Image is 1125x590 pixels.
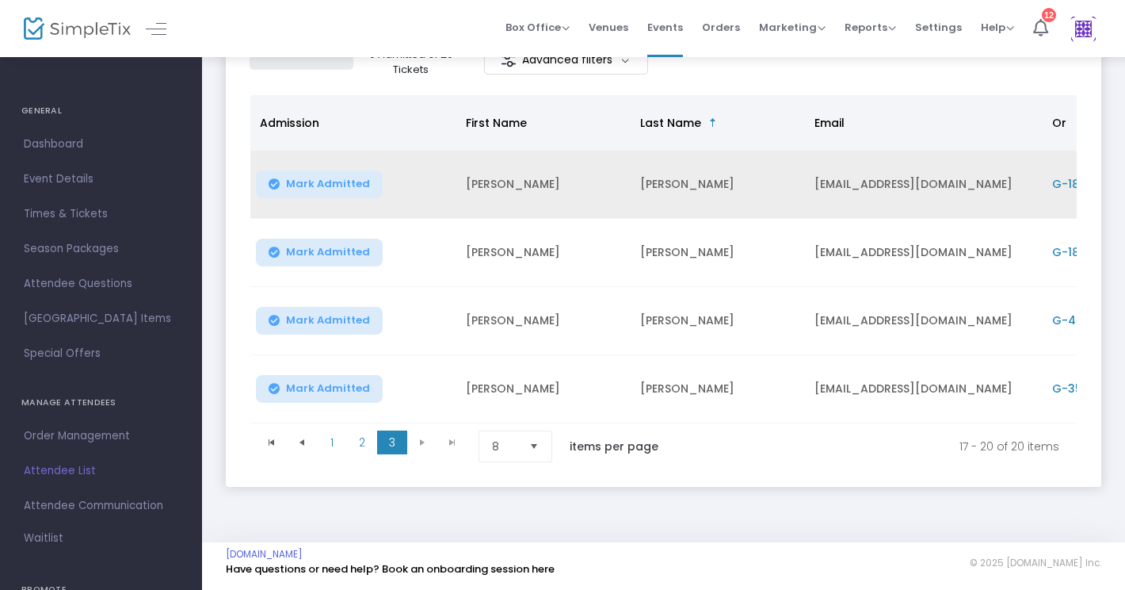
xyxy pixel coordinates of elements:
td: [PERSON_NAME] [456,287,631,355]
span: © 2025 [DOMAIN_NAME] Inc. [970,557,1101,569]
span: Mark Admitted [286,314,370,327]
span: Attendee Communication [24,496,178,516]
span: Attendee Questions [24,274,178,294]
span: Waitlist [24,531,63,546]
span: Venues [589,7,628,48]
kendo-pager-info: 17 - 20 of 20 items [692,431,1059,462]
span: Last Name [640,115,701,131]
span: Email [814,115,845,131]
span: Go to the previous page [287,431,317,454]
span: Admission [260,115,319,131]
td: [EMAIL_ADDRESS][DOMAIN_NAME] [805,355,1043,423]
span: Sortable [707,117,719,129]
span: Times & Tickets [24,204,178,224]
a: Have questions or need help? Book an onboarding session here [226,561,555,577]
td: [PERSON_NAME] [631,219,805,287]
span: First Name [466,115,527,131]
span: Order Management [24,426,178,446]
button: Mark Admitted [256,375,383,403]
span: Page 1 [317,431,347,454]
td: [PERSON_NAME] [456,151,631,219]
h4: MANAGE ATTENDEES [21,387,181,419]
td: [PERSON_NAME] [631,151,805,219]
td: [EMAIL_ADDRESS][DOMAIN_NAME] [805,287,1043,355]
span: Special Offers [24,343,178,364]
button: Mark Admitted [256,307,383,335]
span: Settings [915,7,962,48]
span: Page 2 [347,431,377,454]
td: [EMAIL_ADDRESS][DOMAIN_NAME] [805,151,1043,219]
span: Order ID [1052,115,1100,131]
span: Mark Admitted [286,178,370,190]
td: [PERSON_NAME] [456,355,631,423]
span: Page 3 [377,431,407,454]
img: filter [501,52,517,68]
span: Go to the previous page [296,436,308,449]
span: Mark Admitted [286,246,370,259]
td: [PERSON_NAME] [456,219,631,287]
button: Select [523,431,545,462]
td: [PERSON_NAME] [631,287,805,355]
a: [DOMAIN_NAME] [226,548,303,561]
div: 12 [1042,8,1056,22]
span: Attendee List [24,461,178,481]
h4: GENERAL [21,95,181,127]
span: Season Packages [24,239,178,259]
td: [PERSON_NAME] [631,355,805,423]
span: 8 [492,439,517,454]
span: Mark Admitted [286,382,370,395]
p: 0 Admitted of 20 Tickets [360,47,463,78]
td: [EMAIL_ADDRESS][DOMAIN_NAME] [805,219,1043,287]
span: Help [981,20,1014,35]
span: [GEOGRAPHIC_DATA] Items [24,308,178,329]
span: Orders [702,7,740,48]
span: Reports [845,20,896,35]
div: Data table [250,95,1077,423]
label: items per page [570,439,658,454]
span: Dashboard [24,134,178,155]
span: Box Office [505,20,570,35]
m-button: Advanced filters [484,45,648,75]
span: Go to the first page [265,436,278,449]
button: Mark Admitted [256,239,383,266]
button: Mark Admitted [256,170,383,198]
span: Events [647,7,683,48]
span: Marketing [759,20,826,35]
span: Go to the first page [257,431,287,454]
span: Event Details [24,169,178,190]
